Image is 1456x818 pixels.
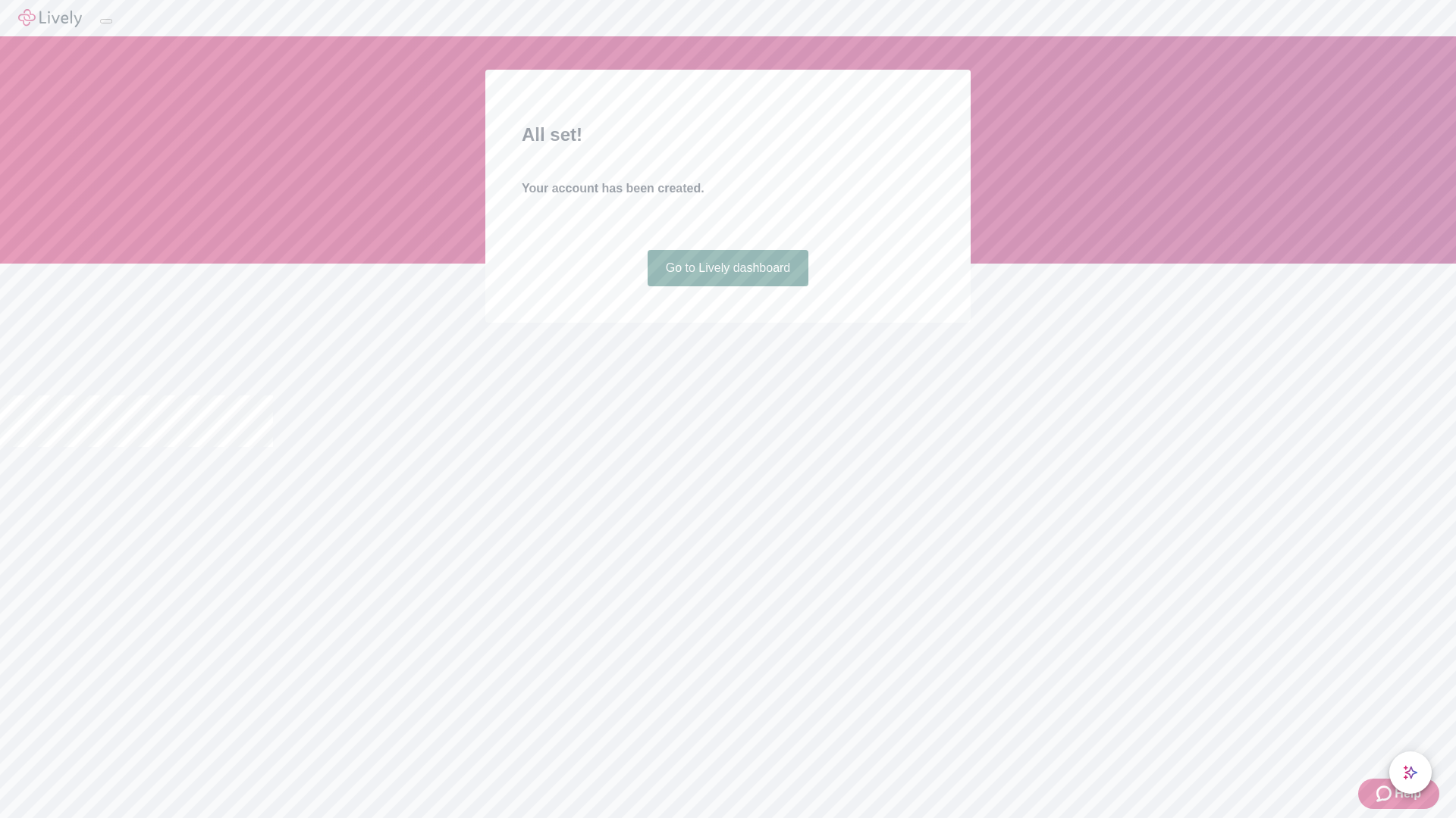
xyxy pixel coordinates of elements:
[648,250,809,286] a: Go to Lively dashboard
[1376,785,1395,803] svg: Zendesk support icon
[1395,785,1421,803] span: Help
[18,9,82,27] img: Lively
[100,19,112,23] button: Log out
[1389,751,1432,794] button: chat
[522,180,934,198] h4: Your account has been created.
[522,121,934,148] h2: All set!
[1403,765,1418,780] svg: Lively AI Assistant
[1358,779,1439,809] button: Zendesk support iconHelp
